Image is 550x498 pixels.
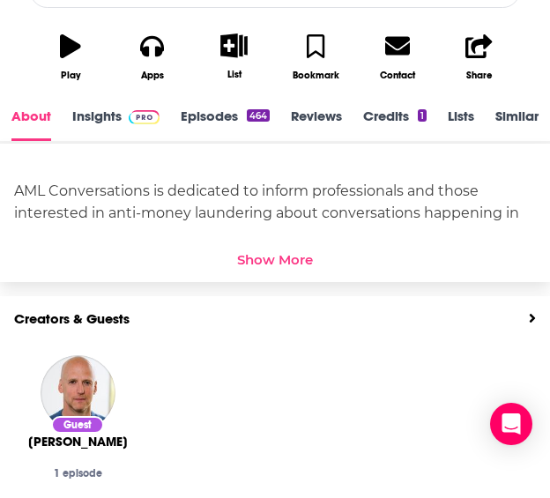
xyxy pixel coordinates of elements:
[129,110,160,124] img: Podchaser Pro
[495,108,539,141] a: Similar
[448,108,474,141] a: Lists
[14,310,130,327] a: Creators & Guests
[11,108,51,141] a: About
[28,434,128,450] span: [PERSON_NAME]
[112,22,194,92] button: Apps
[30,22,112,92] button: Play
[275,22,357,92] button: Bookmark
[25,467,130,479] div: 1 episode
[466,70,493,81] div: Share
[247,109,270,122] div: 464
[418,109,427,122] div: 1
[380,69,415,81] div: Contact
[181,108,270,141] a: Episodes464
[193,22,275,91] button: List
[357,22,439,92] a: Contact
[14,180,536,312] div: AML Conversations is dedicated to inform professionals and those interested in anti-money launder...
[529,310,536,327] a: View All
[51,416,104,435] div: Guest
[41,355,115,430] img: Gary Shiffman
[28,434,128,450] a: Gary Shiffman
[490,403,532,445] div: Open Intercom Messenger
[293,70,339,81] div: Bookmark
[291,108,342,141] a: Reviews
[141,70,164,81] div: Apps
[227,69,242,80] div: List
[61,70,81,81] div: Play
[72,108,160,141] a: InsightsPodchaser Pro
[363,108,427,141] a: Credits1
[438,22,520,92] button: Share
